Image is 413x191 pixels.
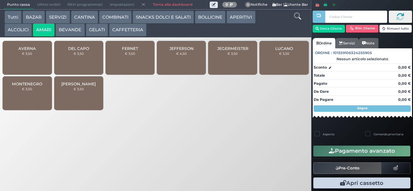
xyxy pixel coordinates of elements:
[64,0,106,9] span: Ritiri programmati
[314,89,329,94] strong: Da Dare
[86,24,108,36] button: GELATI
[23,11,45,24] button: BAZAR
[314,97,333,102] strong: Da Pagare
[99,11,132,24] button: COMBINATI
[5,11,22,24] button: Tutti
[4,0,34,9] span: Punto cassa
[398,65,411,70] strong: 0,00 €
[226,2,228,7] b: 0
[74,52,84,55] small: € 3,50
[374,132,403,136] label: Comanda prioritaria
[313,162,382,174] button: Pre-Conto
[325,11,387,23] input: Codice Cliente
[313,25,345,33] button: Cerca Cliente
[176,52,187,55] small: € 4,50
[227,52,238,55] small: € 3,50
[122,46,138,51] span: FERNET
[109,24,146,36] button: CAFFETTERIA
[68,46,89,51] span: DEL CAPO
[46,11,70,24] button: SERVIZI
[12,81,42,86] span: MONTENEGRO
[398,81,411,86] strong: 0,00 €
[106,0,138,9] span: Impostazioni
[314,73,325,78] strong: Totale
[227,11,255,24] button: APERITIVI
[335,38,358,48] a: Servizi
[169,46,194,51] span: JEFFERSON
[357,106,368,110] strong: Segue
[245,2,251,8] span: 0
[313,177,410,188] button: Apri cassetto
[18,46,36,51] span: AVERNA
[379,25,412,33] button: Rimuovi tutto
[313,57,412,61] div: Nessun articolo selezionato
[314,81,327,86] strong: Pagato
[33,24,55,36] button: AMARI
[55,24,85,36] button: BEVANDE
[74,87,84,91] small: € 3,50
[125,52,135,55] small: € 3,50
[195,11,226,24] button: BOLLICINE
[314,65,327,70] strong: Sconto
[358,38,378,48] a: Note
[34,0,64,9] span: Ultimi ordini
[61,81,96,86] span: [PERSON_NAME]
[22,87,32,91] small: € 3,50
[275,46,293,51] span: LUCANO
[313,38,335,48] a: Ordine
[313,146,410,157] button: Pagamento avanzato
[398,89,411,94] strong: 0,00 €
[333,50,372,56] span: 101359106324255905
[323,132,335,136] label: Asporto
[398,73,411,78] strong: 0,00 €
[5,24,32,36] button: ALCOLICI
[279,52,289,55] small: € 3,50
[398,97,411,102] strong: 0,00 €
[71,11,98,24] button: CANTINA
[133,11,194,24] button: SNACKS DOLCI E SALATI
[22,52,32,55] small: € 3,50
[149,0,196,9] a: Torna alla dashboard
[315,50,332,56] span: Ordine :
[346,25,378,33] button: Rim. Cliente
[217,46,248,51] span: JEGERMEISTER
